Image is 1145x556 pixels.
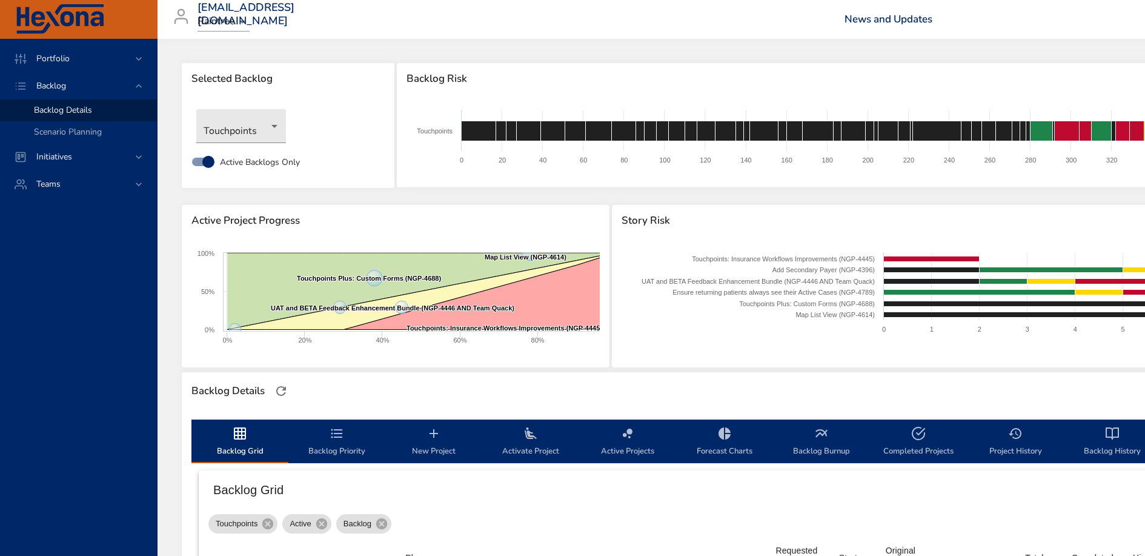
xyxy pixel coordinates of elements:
span: Active Project Progress [191,215,600,227]
span: Active [282,518,318,530]
text: UAT and BETA Feedback Enhancement Bundle (NGP-4446 AND Team Quack) [642,278,875,285]
span: Teams [27,178,70,190]
text: 180 [821,156,832,164]
text: 200 [863,156,874,164]
span: Scenario Planning [34,126,102,138]
div: Backlog [336,514,391,534]
text: 20% [298,337,311,344]
text: 2 [978,326,981,333]
text: 0% [205,326,214,333]
div: Backlog Details [188,381,268,401]
span: New Project [393,426,475,458]
span: Backlog [336,518,379,530]
span: Initiatives [27,151,82,162]
span: Selected Backlog [191,73,385,85]
text: 40 [539,156,546,164]
span: Active Backlogs Only [220,156,300,169]
text: 20 [499,156,506,164]
text: 80 [620,156,628,164]
text: 3 [1026,326,1029,333]
text: 300 [1066,156,1077,164]
text: 320 [1106,156,1117,164]
text: Touchpoints [417,127,453,135]
text: Ensure returning patients always see their Active Cases (NGP-4789) [672,289,875,296]
text: 80% [531,337,545,344]
text: 220 [903,156,914,164]
text: 50% [201,288,214,295]
a: News and Updates [845,12,932,26]
text: 140 [740,156,751,164]
span: Forecast Charts [683,426,766,458]
div: Active [282,514,331,534]
span: Touchpoints [208,518,265,530]
text: 120 [700,156,711,164]
div: Raintree [197,12,250,32]
button: Refresh Page [272,382,290,400]
text: 0 [882,326,886,333]
text: 5 [1121,326,1124,333]
text: Add Secondary Payer (NGP-4396) [772,266,875,273]
h3: [EMAIL_ADDRESS][DOMAIN_NAME] [197,1,295,27]
span: Backlog Burnup [780,426,863,458]
div: Touchpoints [196,109,286,143]
text: Map List View (NGP-4614) [485,253,566,261]
text: UAT and BETA Feedback Enhancement Bundle (NGP-4446 AND Team Quack) [271,304,514,312]
span: Activate Project [490,426,572,458]
text: 260 [984,156,995,164]
text: Map List View (NGP-4614) [795,311,875,318]
text: 280 [1025,156,1036,164]
text: 60% [454,337,467,344]
span: Backlog Details [34,104,92,116]
text: 60 [580,156,587,164]
span: Project History [974,426,1057,458]
text: 0% [222,337,232,344]
span: Backlog Grid [199,426,281,458]
text: 160 [781,156,792,164]
div: Touchpoints [208,514,277,534]
img: Hexona [15,4,105,35]
span: Completed Projects [877,426,960,458]
text: 0 [460,156,463,164]
text: 40% [376,337,389,344]
text: 100% [197,250,214,257]
text: 1 [930,326,934,333]
span: Backlog [27,80,76,92]
text: 240 [944,156,955,164]
text: Touchpoints: Insurance Workflows Improvements (NGP-4445) [407,324,602,332]
text: Touchpoints Plus: Custom Forms (NGP-4688) [739,300,875,307]
text: Touchpoints Plus: Custom Forms (NGP-4688) [297,275,441,282]
text: 100 [659,156,670,164]
text: 4 [1074,326,1077,333]
span: Portfolio [27,53,79,64]
span: Active Projects [586,426,669,458]
span: Backlog Priority [296,426,378,458]
text: Touchpoints: Insurance Workflows Improvements (NGP-4445) [692,255,875,263]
